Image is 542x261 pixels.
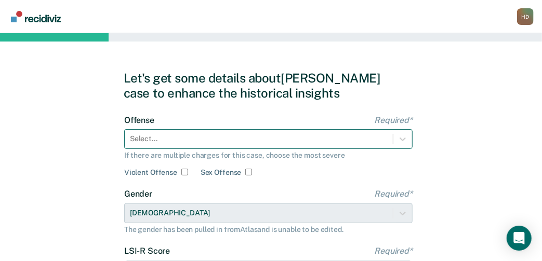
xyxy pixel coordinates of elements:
[124,151,413,160] div: If there are multiple charges for this case, choose the most severe
[374,115,413,125] span: Required*
[124,189,413,199] label: Gender
[517,8,534,25] button: Profile dropdown button
[124,115,413,125] label: Offense
[374,189,413,199] span: Required*
[374,246,413,256] span: Required*
[124,71,418,101] div: Let's get some details about [PERSON_NAME] case to enhance the historical insights
[201,168,241,177] label: Sex Offense
[507,226,532,251] div: Open Intercom Messenger
[124,168,177,177] label: Violent Offense
[517,8,534,25] div: H D
[124,246,413,256] label: LSI-R Score
[124,225,413,234] div: The gender has been pulled in from Atlas and is unable to be edited.
[11,11,61,22] img: Recidiviz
